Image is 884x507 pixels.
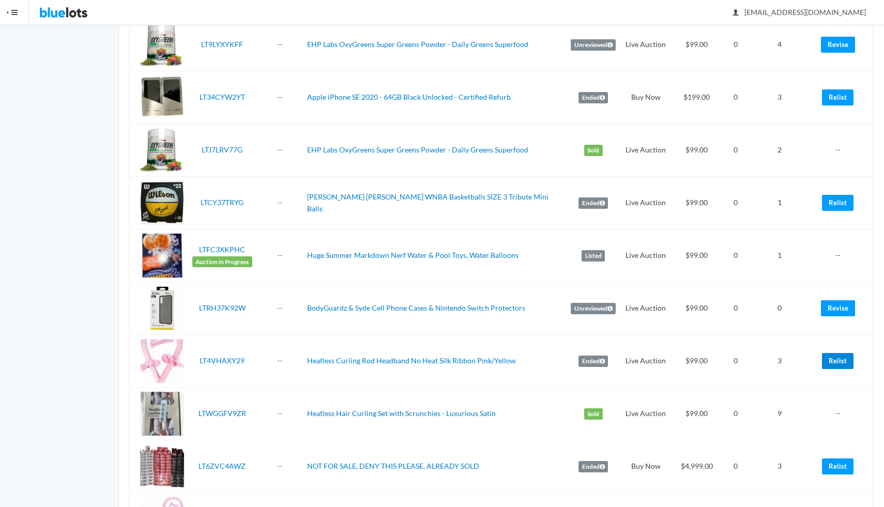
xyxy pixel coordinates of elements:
[199,303,246,312] a: LTRH37K92W
[672,177,722,229] td: $99.00
[733,8,866,17] span: [EMAIL_ADDRESS][DOMAIN_NAME]
[277,251,282,259] a: --
[750,335,809,388] td: 3
[821,300,855,316] a: Revise
[822,89,853,105] a: Relist
[672,388,722,440] td: $99.00
[821,37,855,53] a: Revise
[750,19,809,71] td: 4
[722,124,750,177] td: 0
[200,356,245,365] a: LT4VHAXY29
[620,229,672,282] td: Live Auction
[672,282,722,335] td: $99.00
[277,145,282,154] a: --
[722,440,750,493] td: 0
[620,388,672,440] td: Live Auction
[730,8,741,18] ion-icon: person
[199,462,246,470] a: LT6ZVC4AWZ
[722,71,750,124] td: 0
[722,335,750,388] td: 0
[584,408,603,420] label: Sold
[750,282,809,335] td: 0
[672,71,722,124] td: $199.00
[809,229,873,282] td: --
[672,335,722,388] td: $99.00
[578,197,608,209] label: Ended
[620,282,672,335] td: Live Auction
[722,282,750,335] td: 0
[722,229,750,282] td: 0
[750,388,809,440] td: 9
[672,124,722,177] td: $99.00
[277,356,282,365] a: --
[809,124,873,177] td: --
[620,71,672,124] td: Buy Now
[307,145,528,154] a: EHP Labs OxyGreens Super Greens Powder - Daily Greens Superfood
[822,195,853,211] a: Relist
[672,440,722,493] td: $4,999.00
[620,335,672,388] td: Live Auction
[722,177,750,229] td: 0
[578,461,608,472] label: Ended
[750,71,809,124] td: 3
[277,40,282,49] a: --
[307,93,511,101] a: Apple iPhone SE 2020 - 64GB Black Unlocked - Certified Refurb
[722,388,750,440] td: 0
[750,440,809,493] td: 3
[307,462,479,470] a: NOT FOR SALE, DENY THIS PLEASE, ALREADY SOLD
[672,229,722,282] td: $99.00
[672,19,722,71] td: $99.00
[307,303,525,312] a: BodyGuardz & Syde Cell Phone Cases & Nintendo Switch Protectors
[722,19,750,71] td: 0
[199,245,245,254] a: LTFC3XKPHC
[620,19,672,71] td: Live Auction
[578,356,608,367] label: Ended
[822,458,853,474] a: Relist
[277,409,282,418] a: --
[192,256,252,268] span: Auction in Progress
[277,93,282,101] a: --
[307,192,548,213] a: [PERSON_NAME] [PERSON_NAME] WNBA Basketballs SIZE 3 Tribute Mini Balls
[582,250,605,262] label: Listed
[620,124,672,177] td: Live Auction
[822,353,853,369] a: Relist
[277,303,282,312] a: --
[202,145,242,154] a: LTJ7LRV77G
[201,40,243,49] a: LT9LYXYKFF
[307,409,496,418] a: Heatless Hair Curling Set with Scrunchies - Luxurious Satin
[750,124,809,177] td: 2
[750,229,809,282] td: 1
[571,39,616,51] label: Unreviewed
[584,145,603,156] label: Sold
[809,388,873,440] td: --
[307,251,519,259] a: Huge Summer Markdown Nerf Water & Pool Toys, Water Balloons
[750,177,809,229] td: 1
[307,40,528,49] a: EHP Labs OxyGreens Super Greens Powder - Daily Greens Superfood
[620,177,672,229] td: Live Auction
[620,440,672,493] td: Buy Now
[571,303,616,314] label: Unreviewed
[277,462,282,470] a: --
[200,93,245,101] a: LT34CYW2YT
[578,92,608,103] label: Ended
[277,198,282,207] a: --
[201,198,243,207] a: LTCY37TRYG
[307,356,516,365] a: Heatless Curling Rod Headband No Heat Silk Ribbon Pink/Yellow
[199,409,246,418] a: LTWGGFV9ZR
